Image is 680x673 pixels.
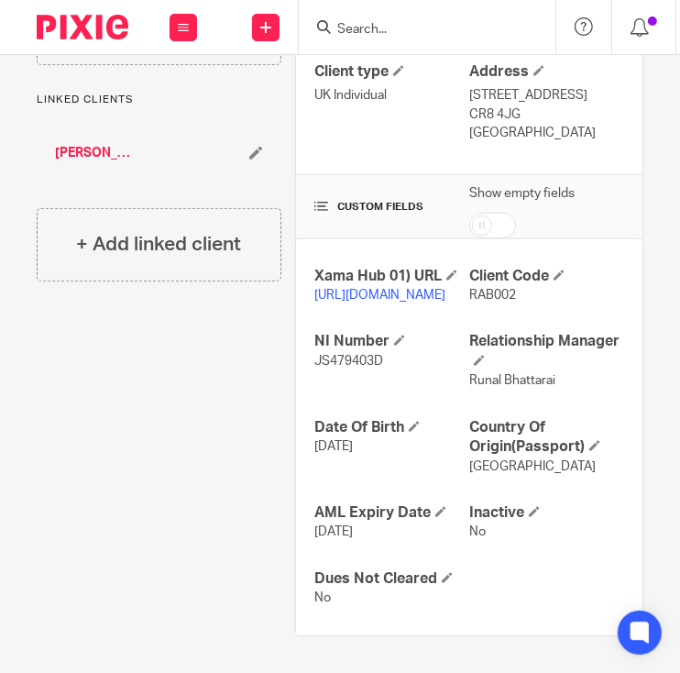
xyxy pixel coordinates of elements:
[314,503,469,523] h4: AML Expiry Date
[469,332,624,371] h4: Relationship Manager
[469,86,624,105] p: [STREET_ADDRESS]
[469,267,624,286] h4: Client Code
[314,418,469,437] h4: Date Of Birth
[314,332,469,351] h4: NI Number
[314,86,469,105] p: UK Individual
[314,289,445,302] a: [URL][DOMAIN_NAME]
[314,440,353,453] span: [DATE]
[469,503,624,523] h4: Inactive
[314,525,353,538] span: [DATE]
[335,22,500,39] input: Search
[469,374,555,387] span: Runal Bhattarai
[314,591,331,604] span: No
[37,93,281,107] p: Linked clients
[314,62,469,82] h4: Client type
[314,200,469,215] h4: CUSTOM FIELDS
[469,184,575,203] label: Show empty fields
[37,15,128,39] img: Pixie
[314,355,383,368] span: JS479403D
[314,569,469,589] h4: Dues Not Cleared
[76,230,241,259] h4: + Add linked client
[314,267,469,286] h4: Xama Hub 01) URL
[469,105,624,124] p: CR8 4JG
[469,525,486,538] span: No
[469,289,516,302] span: RAB002
[55,144,138,162] a: [PERSON_NAME] [PERSON_NAME]
[469,124,624,142] p: [GEOGRAPHIC_DATA]
[469,62,624,82] h4: Address
[469,460,596,473] span: [GEOGRAPHIC_DATA]
[469,418,624,458] h4: Country Of Origin(Passport)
